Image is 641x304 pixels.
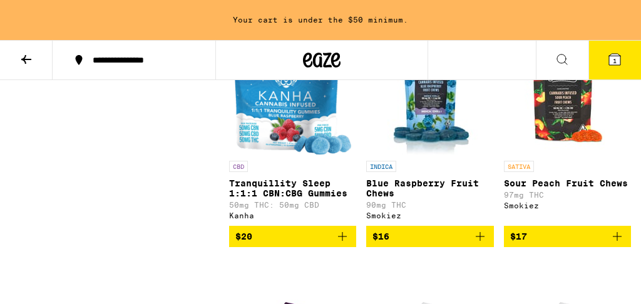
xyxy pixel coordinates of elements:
span: $16 [372,231,389,241]
button: Add to bag [229,226,356,247]
p: 97mg THC [504,191,631,199]
div: Smokiez [366,211,493,220]
span: Hi. Need any help? [8,9,90,19]
p: 50mg THC: 50mg CBD [229,201,356,209]
span: 1 [613,57,617,64]
p: Blue Raspberry Fruit Chews [366,178,493,198]
p: Tranquillity Sleep 1:1:1 CBN:CBG Gummies [229,178,356,198]
img: Smokiez - Sour Peach Fruit Chews [505,29,630,155]
span: $17 [510,231,527,241]
p: CBD [229,161,248,172]
span: $20 [235,231,252,241]
img: Kanha - Tranquillity Sleep 1:1:1 CBN:CBG Gummies [234,29,351,155]
button: 1 [588,41,641,79]
p: SATIVA [504,161,534,172]
a: Open page for Blue Raspberry Fruit Chews from Smokiez [366,29,493,226]
div: Smokiez [504,201,631,210]
p: 90mg THC [366,201,493,209]
a: Open page for Tranquillity Sleep 1:1:1 CBN:CBG Gummies from Kanha [229,29,356,226]
div: Kanha [229,211,356,220]
img: Smokiez - Blue Raspberry Fruit Chews [367,29,493,155]
p: INDICA [366,161,396,172]
button: Add to bag [504,226,631,247]
button: Add to bag [366,226,493,247]
p: Sour Peach Fruit Chews [504,178,631,188]
a: Open page for Sour Peach Fruit Chews from Smokiez [504,29,631,226]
